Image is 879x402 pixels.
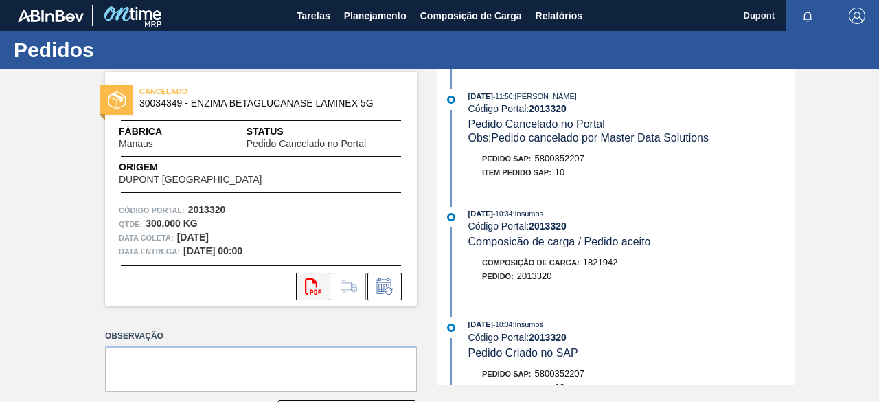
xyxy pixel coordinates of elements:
img: TNhmsLtSVTkK8tSr43FrP2fwEKptu5GPRR3wAAAABJRU5ErkJggg== [18,10,84,22]
span: 5800352207 [535,153,584,164]
div: Ir para Composição de Carga [332,273,366,300]
span: 1821942 [583,257,618,267]
strong: 2013320 [529,332,567,343]
strong: [DATE] [177,232,209,243]
span: - 10:34 [493,321,512,328]
div: Abrir arquivo PDF [296,273,330,300]
span: Item pedido SAP: [482,383,551,392]
span: Status [247,124,403,139]
span: 10 [555,382,564,392]
span: Fábrica [119,124,196,139]
img: status [108,91,126,109]
span: Item pedido SAP: [482,168,551,177]
div: Código Portal: [468,221,795,232]
span: Manaus [119,139,153,149]
span: DUPONT [GEOGRAPHIC_DATA] [119,175,262,185]
span: : Insumos [512,320,543,328]
span: Tarefas [297,8,330,24]
span: : [PERSON_NAME] [512,92,577,100]
span: 30034349 - ENZIMA BETAGLUCANASE LAMINEX 5G [139,98,389,109]
span: Pedido SAP: [482,370,532,378]
strong: 2013320 [529,221,567,232]
div: Informar alteração no pedido [367,273,402,300]
img: atual [447,324,455,332]
span: Pedido Criado no SAP [468,347,578,359]
span: [DATE] [468,92,493,100]
img: atual [447,213,455,221]
label: Observação [105,326,417,346]
img: atual [447,96,455,104]
span: 5800352207 [535,368,584,379]
span: Composicão de carga / Pedido aceito [468,236,651,247]
span: : Insumos [512,210,543,218]
span: Pedido SAP: [482,155,532,163]
span: Data coleta: [119,231,174,245]
span: Composição de Carga : [482,258,580,267]
span: - 11:50 [493,93,512,100]
strong: 300,000 KG [146,218,198,229]
span: Pedido Cancelado no Portal [468,118,605,130]
div: Código Portal: [468,332,795,343]
span: Pedido : [482,272,514,280]
span: Obs: Pedido cancelado por Master Data Solutions [468,132,709,144]
h1: Pedidos [14,42,258,58]
span: Composição de Carga [420,8,522,24]
img: Logout [849,8,865,24]
span: Pedido Cancelado no Portal [247,139,366,149]
span: Origem [119,160,301,175]
div: Código Portal: [468,103,795,114]
span: Código Portal: [119,203,185,217]
span: [DATE] [468,320,493,328]
span: 10 [555,167,564,177]
span: 2013320 [517,271,552,281]
span: Planejamento [344,8,407,24]
span: CANCELADO [139,85,332,98]
span: Data entrega: [119,245,180,258]
button: Notificações [786,6,830,25]
strong: 2013320 [188,204,226,215]
span: - 10:34 [493,210,512,218]
span: Qtde : [119,217,142,231]
strong: [DATE] 00:00 [183,245,242,256]
strong: 2013320 [529,103,567,114]
span: Relatórios [536,8,582,24]
span: [DATE] [468,210,493,218]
